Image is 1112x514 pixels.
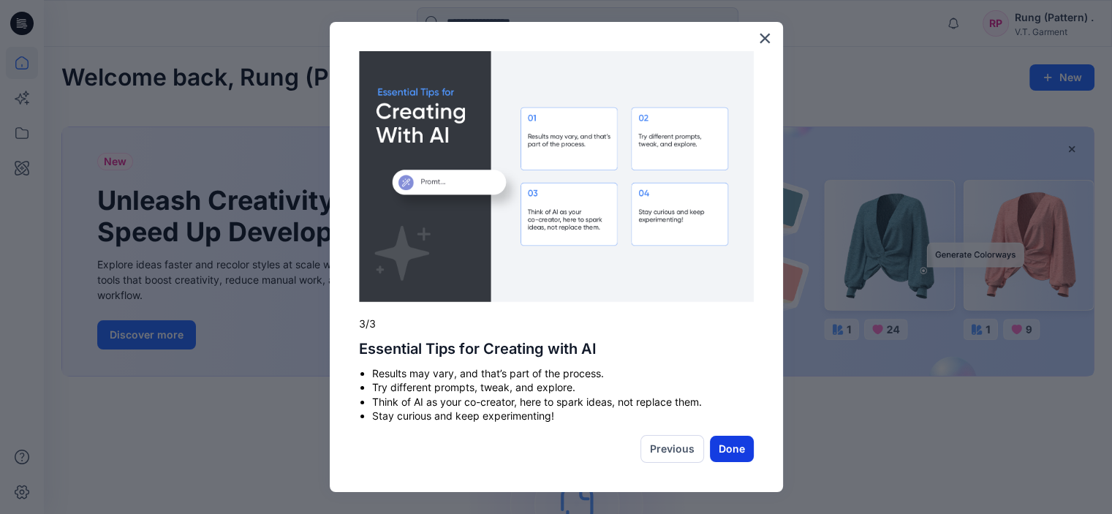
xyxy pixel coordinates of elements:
li: Try different prompts, tweak, and explore. [372,380,754,395]
button: Done [710,436,754,462]
button: Previous [640,435,704,463]
h2: Essential Tips for Creating with AI [359,340,754,358]
li: Think of AI as your co-creator, here to spark ideas, not replace them. [372,395,754,409]
li: Stay curious and keep experimenting! [372,409,754,423]
li: Results may vary, and that’s part of the process. [372,366,754,381]
p: 3/3 [359,317,754,331]
button: Close [758,26,772,50]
